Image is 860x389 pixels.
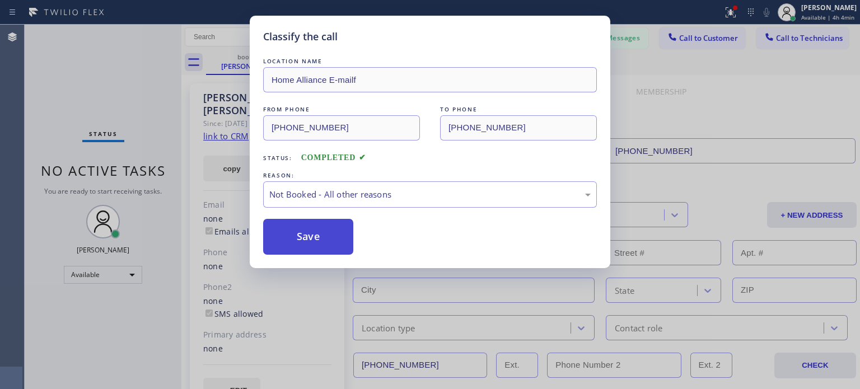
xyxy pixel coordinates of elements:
[440,104,597,115] div: TO PHONE
[263,170,597,181] div: REASON:
[263,55,597,67] div: LOCATION NAME
[263,104,420,115] div: FROM PHONE
[301,153,366,162] span: COMPLETED
[263,154,292,162] span: Status:
[263,29,338,44] h5: Classify the call
[263,115,420,140] input: From phone
[269,188,591,201] div: Not Booked - All other reasons
[263,219,353,255] button: Save
[440,115,597,140] input: To phone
